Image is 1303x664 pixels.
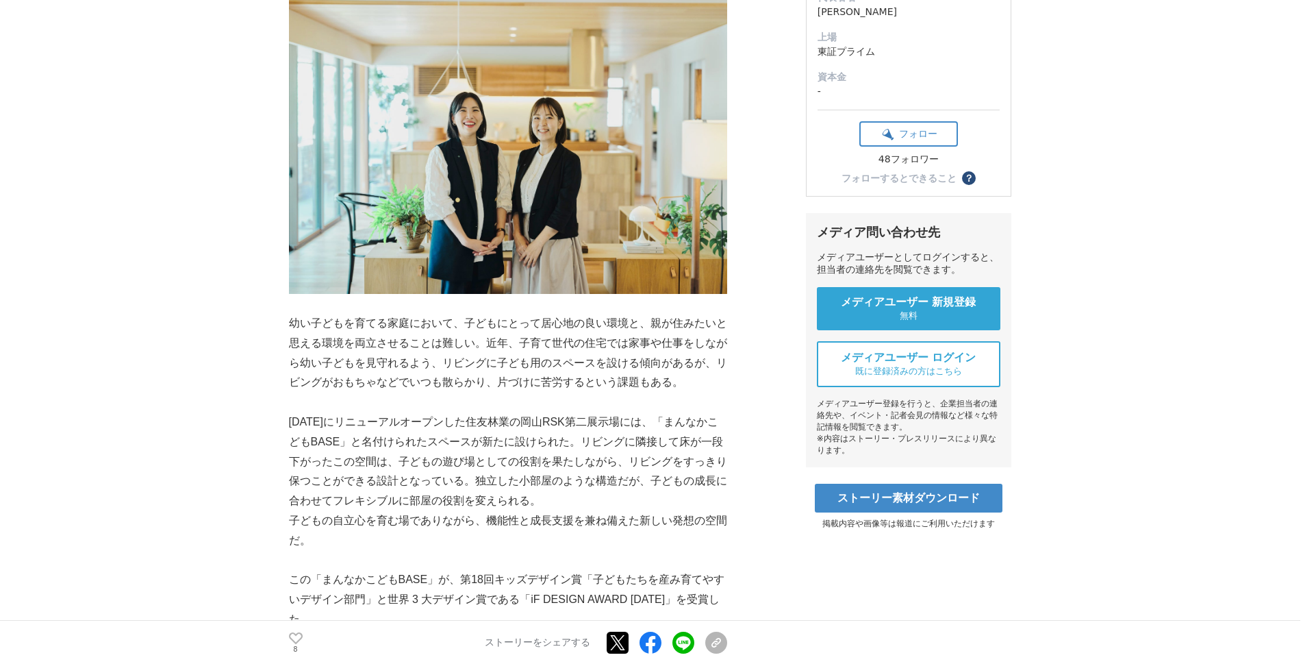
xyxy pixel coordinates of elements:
p: [DATE]にリニューアルオープンした住友林業の岡山RSK第二展示場には、「まんなかこどもBASE」と名付けられたスペースが新たに設けられた。リビングに隣接して床が一段下がったこの空間は、子ども... [289,413,727,511]
div: メディア問い合わせ先 [817,224,1000,241]
dd: - [818,84,1000,99]
dt: 上場 [818,30,1000,45]
a: メディアユーザー ログイン 既に登録済みの方はこちら [817,341,1000,387]
dd: 東証プライム [818,45,1000,59]
p: この「まんなかこどもBASE」が、第18回キッズデザイン賞「子どもたちを産み育てやすいデザイン部門」と世界 3 大デザイン賞である「iF DESIGN AWARD [DATE]」を受賞した。 [289,570,727,629]
dt: 資本金 [818,70,1000,84]
p: 幼い子どもを育てる家庭において、子どもにとって居心地の良い環境と、親が住みたいと思える環境を両立させることは難しい。近年、子育て世代の住宅では家事や仕事をしながら幼い子どもを見守れるよう、リビン... [289,314,727,393]
div: 48フォロワー [859,153,958,166]
div: メディアユーザー登録を行うと、企業担当者の連絡先や、イベント・記者会見の情報など様々な特記情報を閲覧できます。 ※内容はストーリー・プレスリリースにより異なります。 [817,398,1000,456]
button: フォロー [859,121,958,147]
div: メディアユーザーとしてログインすると、担当者の連絡先を閲覧できます。 [817,251,1000,276]
div: フォローするとできること [842,173,957,183]
p: 子どもの自立心を育む場でありながら、機能性と成長支援を兼ね備えた新しい発想の空間だ。 [289,511,727,551]
span: メディアユーザー ログイン [841,351,976,365]
span: メディアユーザー 新規登録 [841,295,976,310]
span: 無料 [900,310,918,322]
a: メディアユーザー 新規登録 無料 [817,287,1000,330]
p: ストーリーをシェアする [485,637,590,649]
dd: [PERSON_NAME] [818,5,1000,19]
a: ストーリー素材ダウンロード [815,484,1002,513]
span: 既に登録済みの方はこちら [855,365,962,378]
p: 8 [289,645,303,652]
span: ？ [964,173,974,183]
p: 掲載内容や画像等は報道にご利用いただけます [806,518,1011,530]
button: ？ [962,171,976,185]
